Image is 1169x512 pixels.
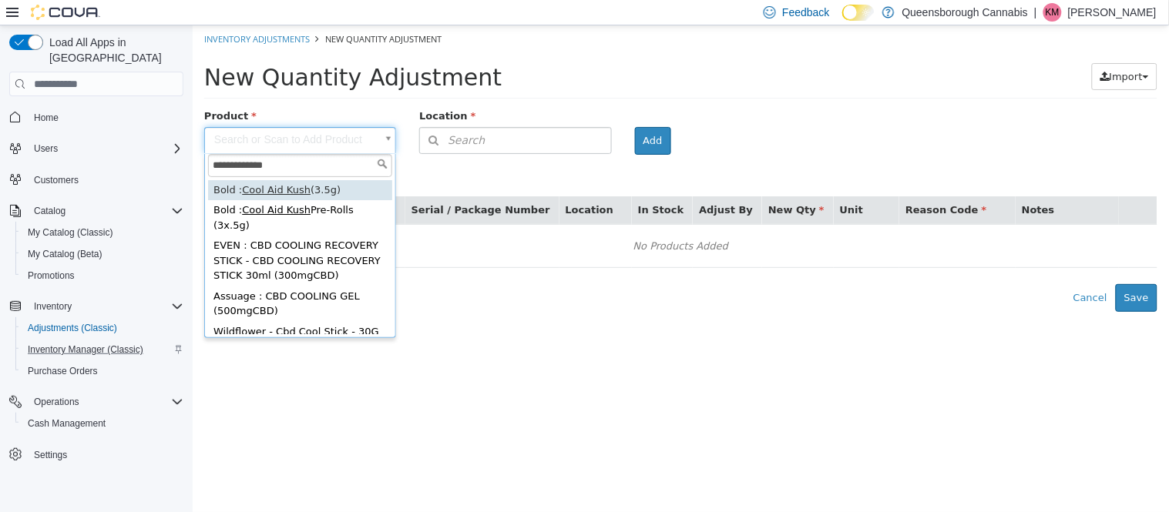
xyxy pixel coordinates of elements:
[49,179,118,190] span: Cool Aid Kush
[3,138,190,159] button: Users
[22,319,123,337] a: Adjustments (Classic)
[15,265,190,286] button: Promotions
[842,21,843,22] span: Dark Mode
[34,300,72,313] span: Inventory
[28,393,86,411] button: Operations
[34,396,79,408] span: Operations
[28,109,65,127] a: Home
[22,340,183,359] span: Inventory Manager (Classic)
[28,417,106,430] span: Cash Management
[22,266,81,285] a: Promotions
[28,170,183,189] span: Customers
[34,142,58,155] span: Users
[28,297,78,316] button: Inventory
[28,139,64,158] button: Users
[902,3,1028,22] p: Queensborough Cannabis
[28,445,183,464] span: Settings
[22,223,119,242] a: My Catalog (Classic)
[15,175,200,210] div: Bold : Pre-Rolls (3x.5g)
[22,266,183,285] span: Promotions
[22,245,109,263] a: My Catalog (Beta)
[842,5,875,21] input: Dark Mode
[28,202,183,220] span: Catalog
[49,159,118,170] span: Cool Aid Kush
[3,169,190,191] button: Customers
[34,449,67,461] span: Settings
[28,343,143,356] span: Inventory Manager (Classic)
[15,296,200,317] div: Wildflower - Cbd Cool Stick - 30G
[15,360,190,382] button: Purchase Orders
[782,5,829,20] span: Feedback
[3,200,190,222] button: Catalog
[28,365,98,377] span: Purchase Orders
[1034,3,1037,22] p: |
[28,202,72,220] button: Catalog
[15,243,190,265] button: My Catalog (Beta)
[22,340,149,359] a: Inventory Manager (Classic)
[22,319,183,337] span: Adjustments (Classic)
[28,322,117,334] span: Adjustments (Classic)
[28,226,113,239] span: My Catalog (Classic)
[28,171,85,189] a: Customers
[43,35,183,65] span: Load All Apps in [GEOGRAPHIC_DATA]
[34,205,66,217] span: Catalog
[28,269,75,282] span: Promotions
[22,414,183,433] span: Cash Management
[15,222,190,243] button: My Catalog (Classic)
[15,413,190,434] button: Cash Management
[3,105,190,128] button: Home
[34,174,79,186] span: Customers
[28,297,183,316] span: Inventory
[31,5,100,20] img: Cova
[22,223,183,242] span: My Catalog (Classic)
[28,446,73,464] a: Settings
[3,296,190,317] button: Inventory
[15,317,190,339] button: Adjustments (Classic)
[22,362,183,380] span: Purchase Orders
[15,210,200,261] div: EVEN : CBD COOLING RECOVERY STICK - CBD COOLING RECOVERY STICK 30ml (300mgCBD)
[22,245,183,263] span: My Catalog (Beta)
[15,155,200,176] div: Bold : (3.5g)
[28,393,183,411] span: Operations
[1068,3,1157,22] p: [PERSON_NAME]
[28,248,102,260] span: My Catalog (Beta)
[9,99,183,506] nav: Complex example
[3,391,190,413] button: Operations
[1046,3,1060,22] span: KM
[1043,3,1062,22] div: Kioko Mayede
[22,414,112,433] a: Cash Management
[22,362,104,380] a: Purchase Orders
[28,107,183,126] span: Home
[15,339,190,360] button: Inventory Manager (Classic)
[15,261,200,296] div: Assuage : CBD COOLING GEL (500mgCBD)
[3,443,190,466] button: Settings
[34,112,59,124] span: Home
[28,139,183,158] span: Users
